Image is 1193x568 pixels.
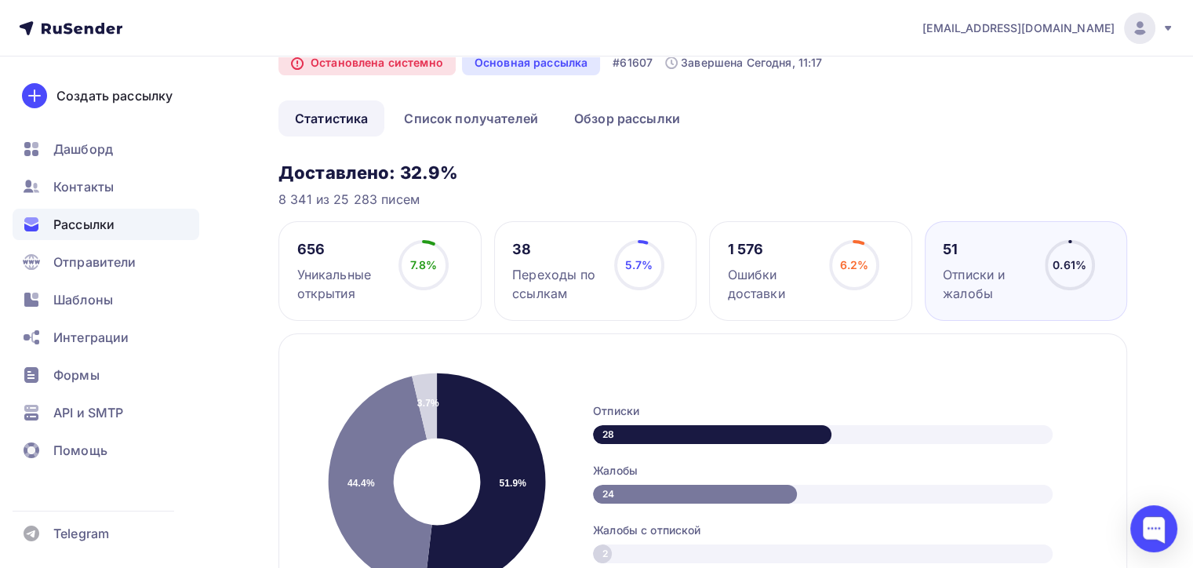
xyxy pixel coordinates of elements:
div: #61607 [613,55,653,71]
div: Уникальные открытия [297,265,385,303]
span: Шаблоны [53,290,113,309]
span: Отправители [53,253,136,271]
a: Обзор рассылки [558,100,697,137]
div: 8 341 из 25 283 писем [278,190,1127,209]
div: 51 [943,240,1031,259]
span: API и SMTP [53,403,123,422]
a: Статистика [278,100,384,137]
a: [EMAIL_ADDRESS][DOMAIN_NAME] [922,13,1174,44]
span: 0.61% [1053,258,1086,271]
span: Интеграции [53,328,129,347]
div: Отписки и жалобы [943,265,1031,303]
div: Завершена Сегодня, 11:17 [665,55,822,71]
span: Контакты [53,177,114,196]
span: [EMAIL_ADDRESS][DOMAIN_NAME] [922,20,1115,36]
span: 5.7% [625,258,653,271]
div: Жалобы [593,463,1095,479]
span: Помощь [53,441,107,460]
div: 24 [593,485,797,504]
span: Telegram [53,524,109,543]
h3: Доставлено: 32.9% [278,162,1127,184]
a: Формы [13,359,199,391]
div: 656 [297,240,385,259]
a: Дашборд [13,133,199,165]
div: 1 576 [728,240,816,259]
span: 7.8% [410,258,437,271]
div: Остановлена системно [278,50,456,75]
span: Рассылки [53,215,115,234]
span: 6.2% [840,258,869,271]
div: 2 [593,544,612,563]
a: Рассылки [13,209,199,240]
a: Шаблоны [13,284,199,315]
div: Отписки [593,403,1095,419]
div: 28 [593,425,831,444]
div: Основная рассылка [462,50,600,75]
a: Отправители [13,246,199,278]
div: Создать рассылку [56,86,173,105]
div: 38 [512,240,600,259]
div: Переходы по ссылкам [512,265,600,303]
span: Формы [53,366,100,384]
a: Список получателей [387,100,555,137]
a: Контакты [13,171,199,202]
div: Ошибки доставки [728,265,816,303]
div: Жалобы с отпиской [593,522,1095,538]
span: Дашборд [53,140,113,158]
